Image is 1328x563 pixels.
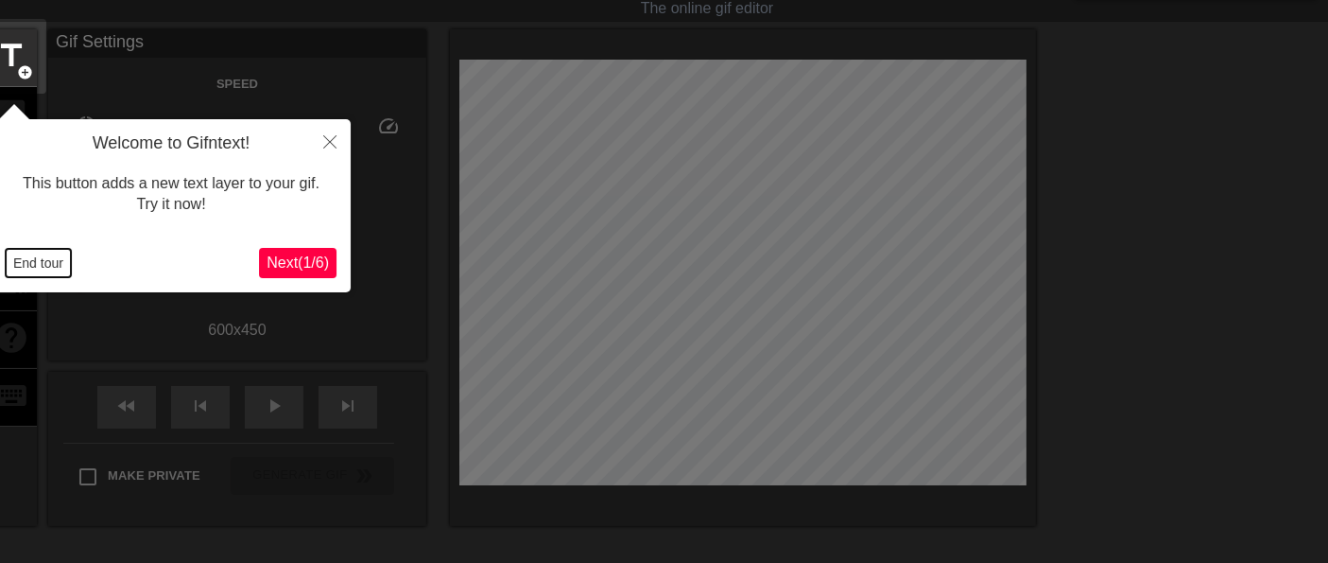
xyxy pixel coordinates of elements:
span: Next ( 1 / 6 ) [267,255,329,271]
div: This button adds a new text layer to your gif. Try it now! [6,154,336,235]
h4: Welcome to Gifntext! [6,133,336,154]
button: Next [259,248,336,278]
button: End tour [6,249,71,277]
button: Close [309,119,351,163]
